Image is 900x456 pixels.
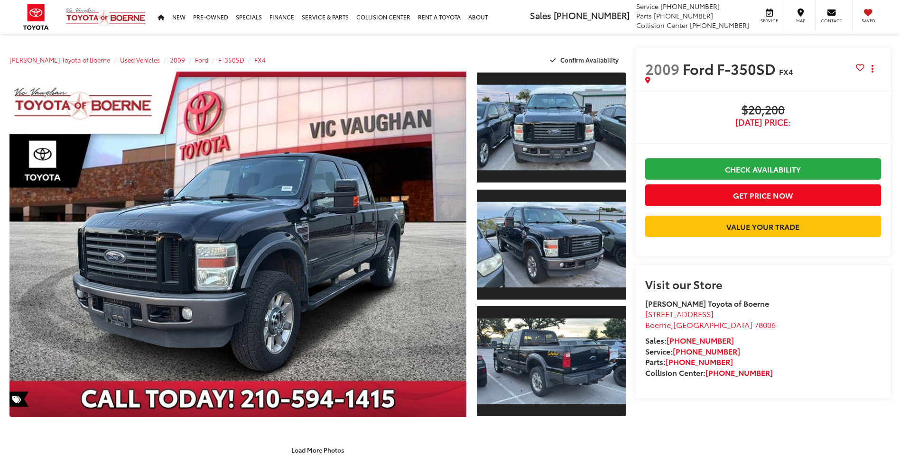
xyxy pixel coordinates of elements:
span: [PHONE_NUMBER] [660,1,720,11]
a: Expand Photo 3 [477,305,626,417]
button: Confirm Availability [545,52,626,68]
img: 2009 Ford F-350SD FX4 [5,70,471,419]
img: 2009 Ford F-350SD FX4 [475,319,628,404]
img: 2009 Ford F-350SD FX4 [475,201,628,287]
span: [PHONE_NUMBER] [654,11,713,20]
span: Collision Center [636,20,688,30]
strong: Service: [645,346,740,356]
span: 78006 [754,319,776,330]
button: Actions [864,60,881,77]
span: Confirm Availability [560,55,619,64]
span: [STREET_ADDRESS] [645,308,714,319]
span: [PHONE_NUMBER] [690,20,749,30]
h2: Visit our Store [645,278,881,290]
a: FX4 [254,55,266,64]
a: Value Your Trade [645,216,881,237]
span: Special [9,392,28,407]
span: dropdown dots [872,65,873,73]
button: Get Price Now [645,184,881,206]
a: Used Vehicles [120,55,160,64]
span: $20,200 [645,103,881,118]
img: 2009 Ford F-350SD FX4 [475,85,628,171]
a: [PHONE_NUMBER] [666,356,733,367]
span: Service [636,1,659,11]
a: [PHONE_NUMBER] [705,367,773,378]
a: F-350SD [218,55,244,64]
a: [PHONE_NUMBER] [673,346,740,356]
a: 2009 [170,55,185,64]
img: Vic Vaughan Toyota of Boerne [65,7,146,27]
span: 2009 [645,58,679,79]
strong: Sales: [645,335,734,346]
a: Ford [195,55,208,64]
a: [PERSON_NAME] Toyota of Boerne [9,55,110,64]
span: [PHONE_NUMBER] [554,9,630,21]
strong: Collision Center: [645,367,773,378]
a: [STREET_ADDRESS] Boerne,[GEOGRAPHIC_DATA] 78006 [645,308,776,330]
a: Expand Photo 0 [9,72,466,417]
span: Boerne [645,319,671,330]
strong: Parts: [645,356,733,367]
span: Saved [858,18,879,24]
a: Check Availability [645,158,881,180]
span: Ford F-350SD [683,58,779,79]
span: Parts [636,11,652,20]
span: Service [759,18,780,24]
span: Sales [530,9,551,21]
span: FX4 [779,66,793,77]
span: , [645,319,776,330]
strong: [PERSON_NAME] Toyota of Boerne [645,298,769,309]
span: Contact [821,18,842,24]
a: Expand Photo 2 [477,189,626,301]
span: [GEOGRAPHIC_DATA] [673,319,752,330]
a: [PHONE_NUMBER] [667,335,734,346]
span: Map [790,18,811,24]
span: [DATE] Price: [645,118,881,127]
a: Expand Photo 1 [477,72,626,183]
